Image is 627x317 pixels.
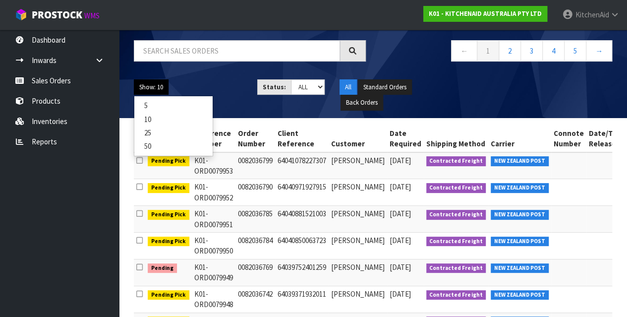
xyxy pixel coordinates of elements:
span: Pending Pick [148,210,189,220]
td: [PERSON_NAME] [329,259,387,286]
a: 4 [542,40,565,62]
a: 25 [134,126,213,139]
button: Show: 10 [134,79,169,95]
span: Pending Pick [148,183,189,193]
td: 0082036785 [235,206,275,233]
th: Shipping Method [424,126,489,152]
td: K01-ORD0079949 [192,259,235,286]
a: 2 [499,40,521,62]
span: NEW ZEALAND POST [491,183,549,193]
span: [DATE] [390,209,411,218]
button: Standard Orders [358,79,412,95]
td: [PERSON_NAME] [329,233,387,259]
span: [DATE] [390,182,411,191]
span: Pending [148,263,177,273]
span: NEW ZEALAND POST [491,156,549,166]
a: 3 [520,40,543,62]
td: 0082036784 [235,233,275,259]
a: 5 [564,40,586,62]
td: [PERSON_NAME] [329,152,387,179]
span: Contracted Freight [426,210,486,220]
th: Connote Number [551,126,586,152]
span: Contracted Freight [426,237,486,247]
span: [DATE] [390,156,411,165]
span: Contracted Freight [426,183,486,193]
td: 0082036769 [235,259,275,286]
a: 5 [134,99,213,112]
th: Date Required [387,126,424,152]
span: Contracted Freight [426,156,486,166]
span: Contracted Freight [426,290,486,300]
th: Customer [329,126,387,152]
span: Contracted Freight [426,263,486,273]
a: 1 [477,40,499,62]
td: K01-ORD0079953 [192,152,235,179]
small: WMS [84,11,100,20]
span: KitchenAid [575,10,609,19]
td: 64041078227307 [275,152,329,179]
a: ← [451,40,477,62]
th: Carrier [488,126,551,152]
a: → [586,40,612,62]
span: NEW ZEALAND POST [491,210,549,220]
th: Reference Number [192,126,235,152]
img: cube-alt.png [15,8,27,21]
td: 0082036799 [235,152,275,179]
span: NEW ZEALAND POST [491,263,549,273]
td: 64039752401259 [275,259,329,286]
button: Back Orders [341,95,383,111]
span: NEW ZEALAND POST [491,237,549,247]
span: [DATE] [390,236,411,245]
a: 10 [134,113,213,126]
input: Search sales orders [134,40,340,62]
td: [PERSON_NAME] [329,286,387,313]
td: 64039371932011 [275,286,329,313]
button: All [340,79,357,95]
th: Order Number [235,126,275,152]
td: [PERSON_NAME] [329,206,387,233]
td: K01-ORD0079952 [192,179,235,206]
a: 50 [134,139,213,153]
th: Client Reference [275,126,329,152]
td: K01-ORD0079950 [192,233,235,259]
td: 64040850063723 [275,233,329,259]
span: [DATE] [390,289,411,299]
nav: Page navigation [381,40,613,64]
td: K01-ORD0079948 [192,286,235,313]
span: Pending Pick [148,290,189,300]
td: 64040881521003 [275,206,329,233]
span: Pending Pick [148,156,189,166]
strong: K01 - KITCHENAID AUSTRALIA PTY LTD [429,9,542,18]
td: 0082036790 [235,179,275,206]
span: Pending Pick [148,237,189,247]
span: ProStock [32,8,82,21]
td: K01-ORD0079951 [192,206,235,233]
strong: Status: [263,83,286,91]
span: NEW ZEALAND POST [491,290,549,300]
td: 64040971927915 [275,179,329,206]
span: [DATE] [390,262,411,272]
td: 0082036742 [235,286,275,313]
td: [PERSON_NAME] [329,179,387,206]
